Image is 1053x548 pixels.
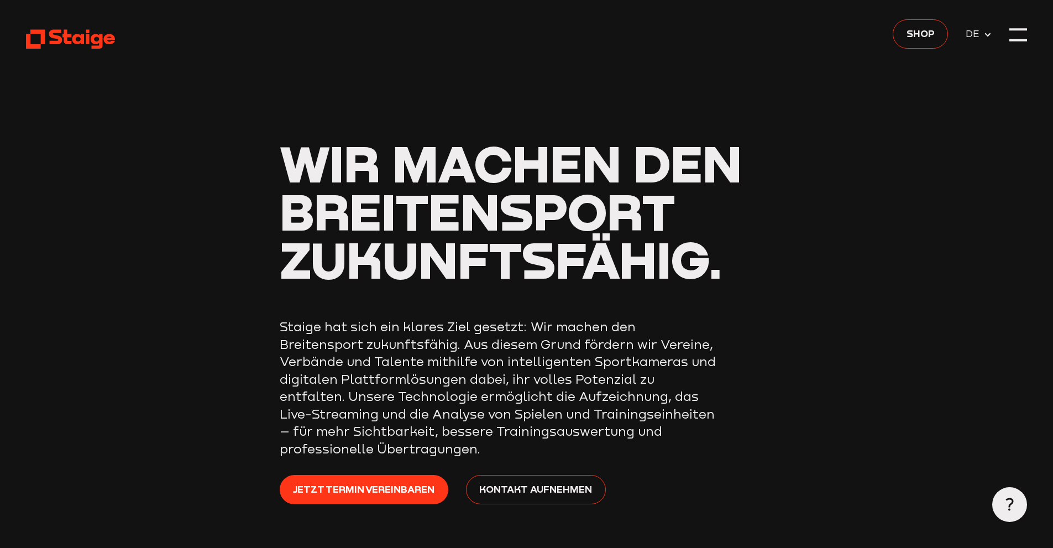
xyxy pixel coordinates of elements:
a: Jetzt Termin vereinbaren [280,475,448,504]
span: Wir machen den Breitensport zukunftsfähig. [280,133,742,289]
span: Kontakt aufnehmen [479,482,592,497]
span: DE [966,26,983,41]
span: Shop [907,25,935,41]
a: Kontakt aufnehmen [466,475,606,504]
a: Shop [893,19,948,49]
p: Staige hat sich ein klares Ziel gesetzt: Wir machen den Breitensport zukunftsfähig. Aus diesem Gr... [280,318,722,457]
span: Jetzt Termin vereinbaren [293,482,434,497]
